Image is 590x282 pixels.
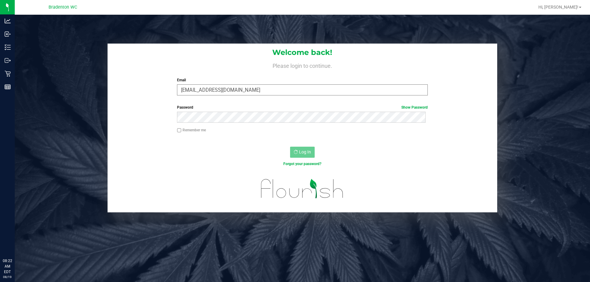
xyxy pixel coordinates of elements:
[283,162,321,166] a: Forgot your password?
[5,57,11,64] inline-svg: Outbound
[3,258,12,275] p: 08:22 AM EDT
[5,18,11,24] inline-svg: Analytics
[290,147,315,158] button: Log In
[5,71,11,77] inline-svg: Retail
[108,48,497,56] h1: Welcome back!
[299,149,311,154] span: Log In
[3,275,12,279] p: 08/19
[108,61,497,69] h4: Please login to continue.
[401,105,428,110] a: Show Password
[254,173,351,204] img: flourish_logo.svg
[5,84,11,90] inline-svg: Reports
[538,5,578,10] span: Hi, [PERSON_NAME]!
[177,128,181,133] input: Remember me
[5,31,11,37] inline-svg: Inbound
[177,105,193,110] span: Password
[177,77,427,83] label: Email
[49,5,77,10] span: Bradenton WC
[5,44,11,50] inline-svg: Inventory
[177,127,206,133] label: Remember me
